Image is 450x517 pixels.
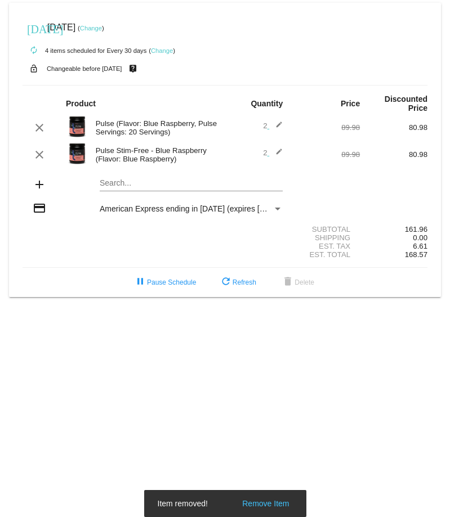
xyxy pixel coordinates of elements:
[133,278,196,286] span: Pause Schedule
[413,242,427,250] span: 6.61
[292,150,360,159] div: 89.98
[239,498,292,509] button: Remove Item
[281,278,314,286] span: Delete
[219,278,256,286] span: Refresh
[27,44,41,57] mat-icon: autorenew
[90,146,225,163] div: Pulse Stim-Free - Blue Raspberry (Flavor: Blue Raspberry)
[360,123,427,132] div: 80.98
[100,204,345,213] span: American Express ending in [DATE] (expires [CREDIT_CARD_DATA])
[27,21,41,35] mat-icon: [DATE]
[210,272,265,293] button: Refresh
[413,233,427,242] span: 0.00
[33,148,46,161] mat-icon: clear
[251,99,283,108] strong: Quantity
[292,123,360,132] div: 89.98
[100,204,283,213] mat-select: Payment Method
[219,276,233,289] mat-icon: refresh
[33,121,46,134] mat-icon: clear
[80,25,102,32] a: Change
[126,61,140,76] mat-icon: live_help
[360,150,427,159] div: 80.98
[341,99,360,108] strong: Price
[263,122,283,130] span: 2
[292,242,360,250] div: Est. Tax
[27,61,41,76] mat-icon: lock_open
[149,47,175,54] small: ( )
[33,178,46,191] mat-icon: add
[269,121,283,134] mat-icon: edit
[360,225,427,233] div: 161.96
[33,201,46,215] mat-icon: credit_card
[151,47,173,54] a: Change
[78,25,104,32] small: ( )
[133,276,147,289] mat-icon: pause
[66,142,88,165] img: PulseSF-20S-Blue-Raspb-Transp.png
[281,276,295,289] mat-icon: delete
[292,250,360,259] div: Est. Total
[269,148,283,161] mat-icon: edit
[66,115,88,138] img: Image-1-Carousel-Pulse-20s-Blue-Raspberry-transp.png
[158,498,293,509] simple-snack-bar: Item removed!
[66,99,96,108] strong: Product
[124,272,205,293] button: Pause Schedule
[292,225,360,233] div: Subtotal
[100,179,283,188] input: Search...
[47,65,122,72] small: Changeable before [DATE]
[272,272,323,293] button: Delete
[23,47,146,54] small: 4 items scheduled for Every 30 days
[292,233,360,242] div: Shipping
[405,250,427,259] span: 168.57
[385,95,427,113] strong: Discounted Price
[90,119,225,136] div: Pulse (Flavor: Blue Raspberry, Pulse Servings: 20 Servings)
[263,149,283,157] span: 2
